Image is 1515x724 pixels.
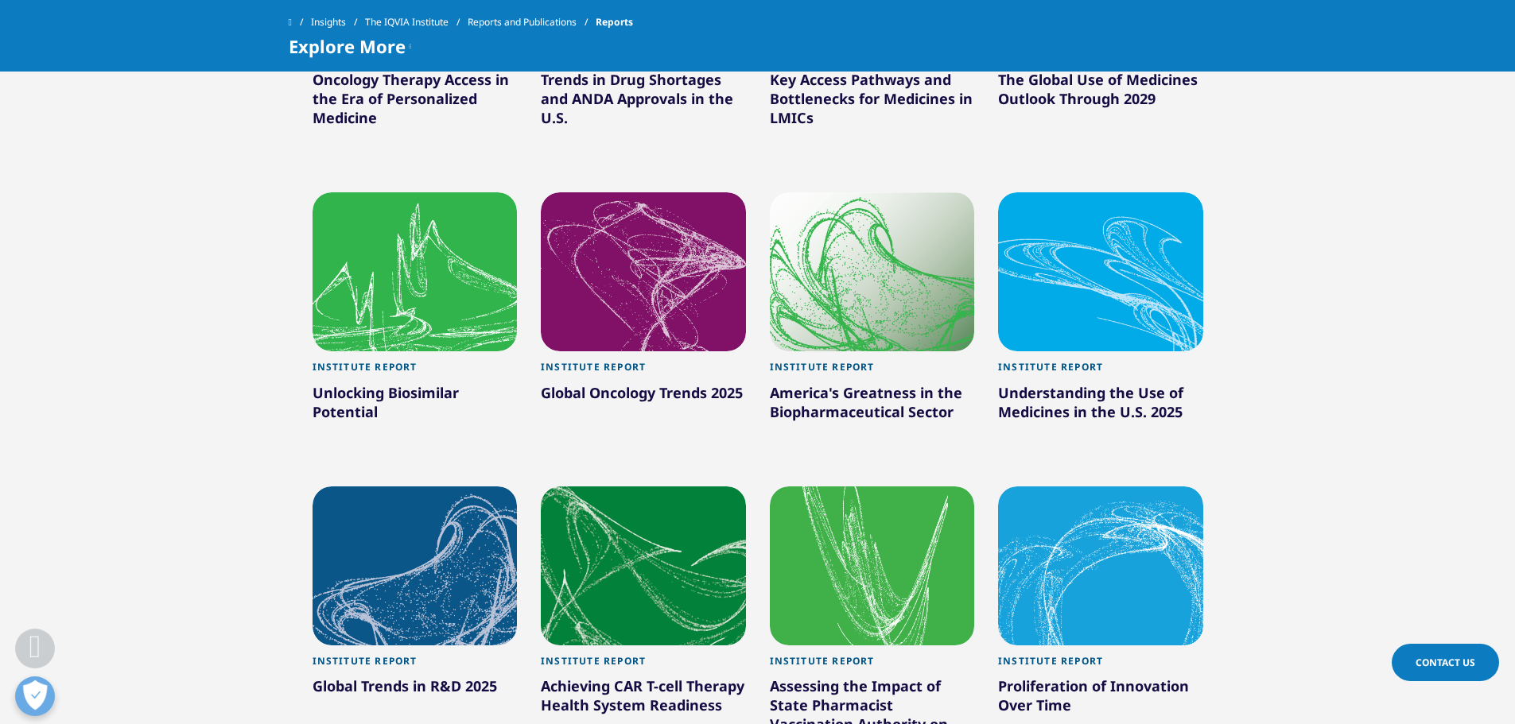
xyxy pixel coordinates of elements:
[313,39,518,168] a: Institute Report Oncology Therapy Access in the Era of Personalized Medicine
[313,383,518,428] div: Unlocking Biosimilar Potential
[311,8,365,37] a: Insights
[541,351,746,443] a: Institute Report Global Oncology Trends 2025
[468,8,596,37] a: Reports and Publications
[313,70,518,134] div: Oncology Therapy Access in the Era of Personalized Medicine
[770,351,975,462] a: Institute Report America's Greatness in the Biopharmaceutical Sector
[15,676,55,716] button: Open Preferences
[770,39,975,168] a: Institute Report Key Access Pathways and Bottlenecks for Medicines in LMICs
[541,676,746,721] div: Achieving CAR T-cell Therapy Health System Readiness
[770,383,975,428] div: America's Greatness in the Biopharmaceutical Sector
[313,351,518,462] a: Institute Report Unlocking Biosimilar Potential
[770,361,975,382] div: Institute Report
[596,8,633,37] span: Reports
[1392,644,1499,681] a: Contact Us
[770,70,975,134] div: Key Access Pathways and Bottlenecks for Medicines in LMICs
[998,39,1203,149] a: Institute Report The Global Use of Medicines Outlook Through 2029
[313,361,518,382] div: Institute Report
[365,8,468,37] a: The IQVIA Institute
[541,361,746,382] div: Institute Report
[998,361,1203,382] div: Institute Report
[998,351,1203,462] a: Institute Report Understanding the Use of Medicines in the U.S. 2025
[541,655,746,676] div: Institute Report
[1416,656,1475,669] span: Contact Us
[770,655,975,676] div: Institute Report
[541,383,746,408] div: Global Oncology Trends 2025
[313,655,518,676] div: Institute Report
[541,70,746,134] div: Trends in Drug Shortages and ANDA Approvals in the U.S.
[998,383,1203,428] div: Understanding the Use of Medicines in the U.S. 2025
[998,655,1203,676] div: Institute Report
[541,39,746,168] a: Institute Report Trends in Drug Shortages and ANDA Approvals in the U.S.
[289,37,406,56] span: Explore More
[313,676,518,702] div: Global Trends in R&D 2025
[998,676,1203,721] div: Proliferation of Innovation Over Time
[998,70,1203,114] div: The Global Use of Medicines Outlook Through 2029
